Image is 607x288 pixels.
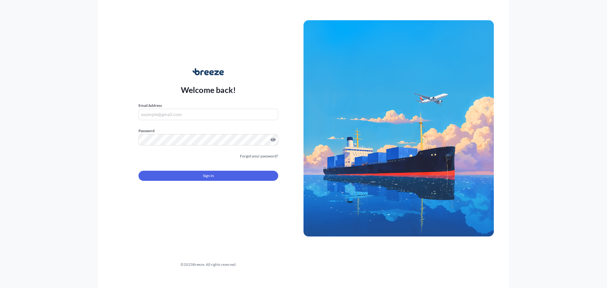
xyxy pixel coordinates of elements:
button: Show password [271,137,276,142]
div: © 2025 Breeze. All rights reserved. [113,261,303,268]
span: Sign In [203,173,214,179]
button: Sign In [138,171,278,181]
img: Ship illustration [303,20,494,236]
label: Email Address [138,102,162,109]
a: Forgot your password? [240,153,278,159]
p: Welcome back! [181,85,236,95]
label: Password [138,128,278,134]
input: example@gmail.com [138,109,278,120]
